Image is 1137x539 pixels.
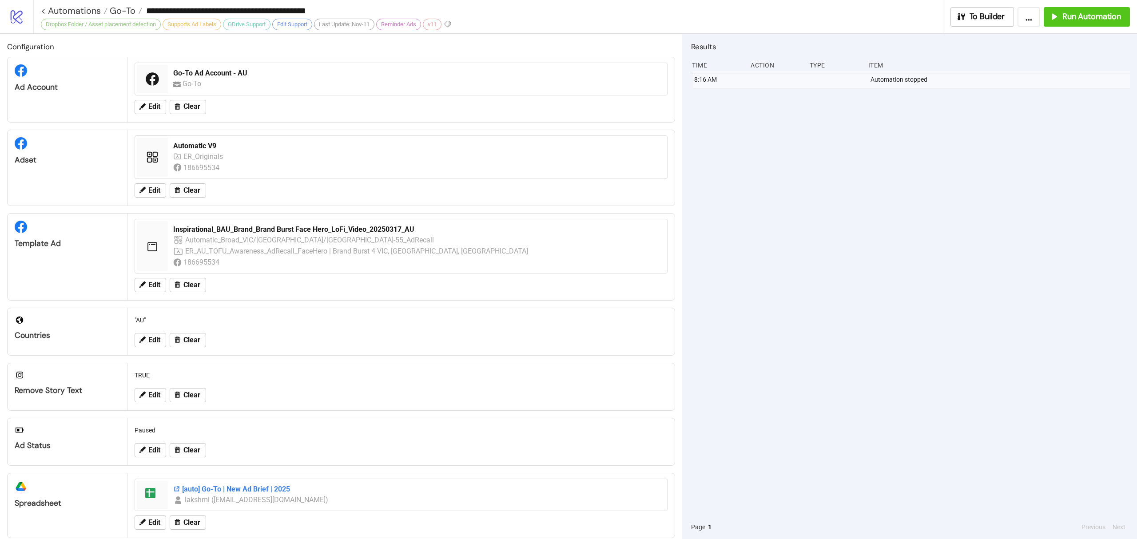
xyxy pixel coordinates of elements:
div: "AU" [131,312,671,329]
div: Inspirational_BAU_Brand_Brand Burst Face Hero_LoFi_Video_20250317_AU [173,225,655,234]
span: Clear [183,391,200,399]
div: Countries [15,330,120,341]
span: Edit [148,391,160,399]
div: TRUE [131,367,671,384]
button: Edit [135,100,166,114]
div: Type [809,57,861,74]
span: Clear [183,186,200,194]
div: Ad Account [15,82,120,92]
span: Edit [148,446,160,454]
div: Supports Ad Labels [163,19,221,30]
div: Automatic V9 [173,141,662,151]
div: lakshmi ([EMAIL_ADDRESS][DOMAIN_NAME]) [185,494,329,505]
span: Edit [148,336,160,344]
div: GDrive Support [223,19,270,30]
button: 1 [705,522,714,532]
div: Go-To [183,78,204,89]
div: Item [867,57,1130,74]
div: Edit Support [272,19,312,30]
div: 186695534 [183,257,222,268]
div: Go-To Ad Account - AU [173,68,662,78]
div: Reminder Ads [376,19,421,30]
button: ... [1018,7,1040,27]
span: Clear [183,446,200,454]
button: Edit [135,515,166,530]
button: Clear [170,333,206,347]
div: Ad Status [15,440,120,451]
button: Clear [170,278,206,292]
span: Clear [183,103,200,111]
div: Paused [131,422,671,439]
button: Edit [135,333,166,347]
a: < Automations [41,6,107,15]
button: Next [1110,522,1128,532]
h2: Results [691,41,1130,52]
span: To Builder [970,12,1005,22]
button: Run Automation [1044,7,1130,27]
div: Remove Story Text [15,385,120,396]
div: Dropbox Folder / Asset placement detection [41,19,161,30]
button: Clear [170,388,206,402]
div: Adset [15,155,120,165]
span: Edit [148,103,160,111]
button: Edit [135,443,166,457]
button: Previous [1079,522,1108,532]
button: To Builder [950,7,1014,27]
button: Clear [170,183,206,198]
div: Template Ad [15,238,120,249]
button: Edit [135,278,166,292]
div: Automatic_Broad_VIC/[GEOGRAPHIC_DATA]/[GEOGRAPHIC_DATA]-55_AdRecall [185,234,434,246]
span: Edit [148,519,160,527]
span: Clear [183,519,200,527]
button: Clear [170,515,206,530]
div: Time [691,57,743,74]
button: Clear [170,100,206,114]
button: Clear [170,443,206,457]
span: Page [691,522,705,532]
div: [auto] Go-To | New Ad Brief | 2025 [173,484,662,494]
span: Edit [148,186,160,194]
span: Edit [148,281,160,289]
div: Last Update: Nov-11 [314,19,374,30]
button: Edit [135,388,166,402]
span: Clear [183,336,200,344]
a: Go-To [107,6,142,15]
div: Automation stopped [870,71,1132,88]
div: v11 [423,19,441,30]
h2: Configuration [7,41,675,52]
span: Run Automation [1062,12,1121,22]
button: Edit [135,183,166,198]
div: ER_Originals [183,151,225,162]
div: Spreadsheet [15,498,120,508]
div: 186695534 [183,162,222,173]
div: ER_AU_TOFU_Awareness_AdRecall_FaceHero | Brand Burst 4 VIC, [GEOGRAPHIC_DATA], [GEOGRAPHIC_DATA] [185,246,529,257]
span: Clear [183,281,200,289]
div: 8:16 AM [693,71,746,88]
span: Go-To [107,5,135,16]
div: Action [750,57,802,74]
